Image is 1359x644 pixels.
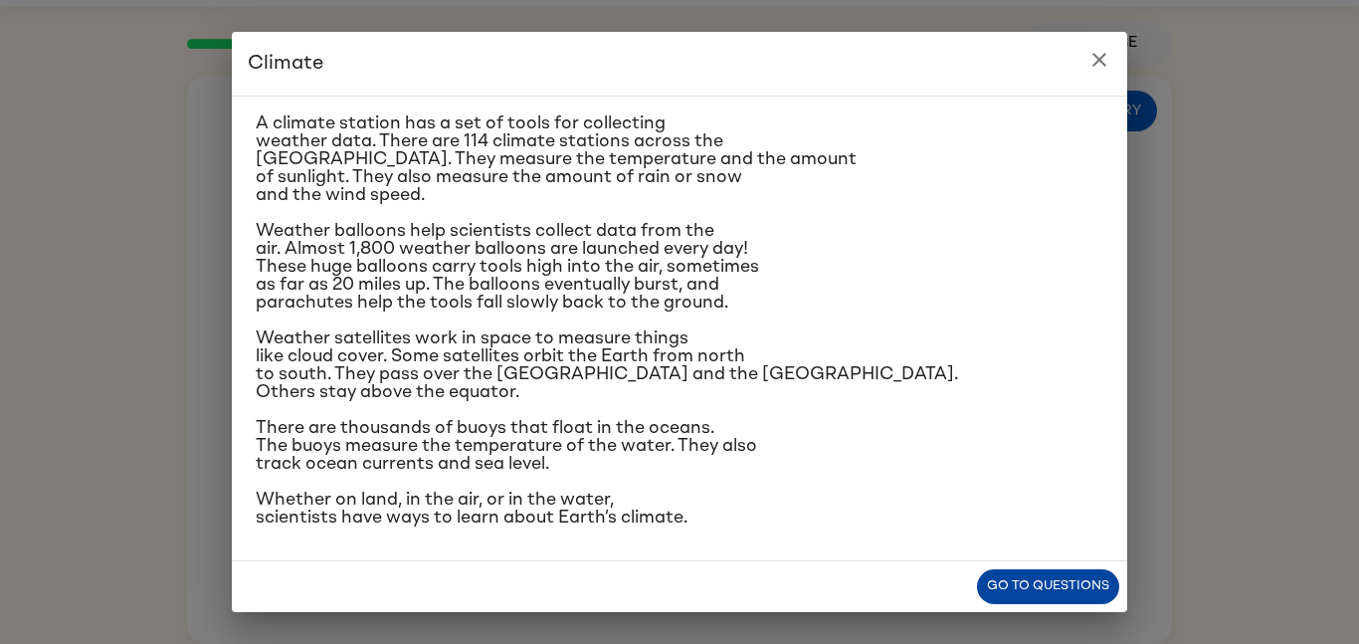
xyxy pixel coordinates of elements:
[1079,40,1119,80] button: close
[232,32,1127,96] h2: Climate
[256,114,857,204] span: A climate station has a set of tools for collecting weather data. There are 114 climate stations ...
[977,569,1119,604] button: Go to questions
[256,491,687,527] span: Whether on land, in the air, or in the water, scientists have ways to learn about Earth’s climate.
[256,329,958,401] span: Weather satellites work in space to measure things like cloud cover. Some satellites orbit the Ea...
[256,419,757,473] span: There are thousands of buoys that float in the oceans. The buoys measure the temperature of the w...
[256,222,759,312] span: Weather balloons help scientists collect data from the air. Almost 1,800 weather balloons are lau...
